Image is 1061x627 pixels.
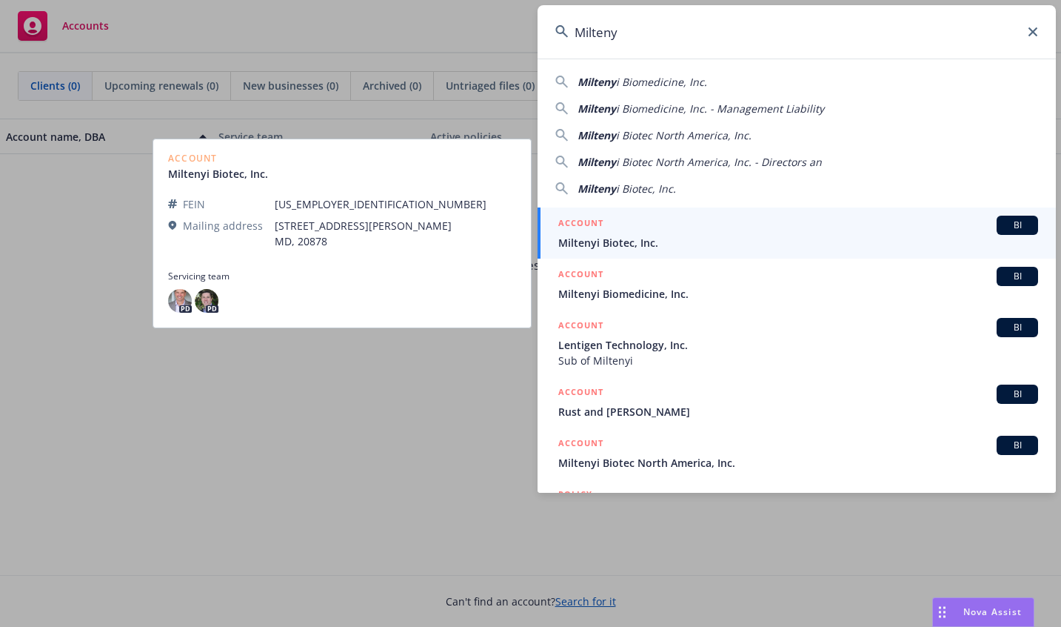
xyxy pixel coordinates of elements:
[616,102,824,116] span: i Biomedicine, Inc. - Management Liability
[578,102,616,116] span: Milteny
[616,75,707,89] span: i Biomedicine, Inc.
[538,479,1056,558] a: POLICY
[558,216,603,233] h5: ACCOUNT
[1003,219,1032,232] span: BI
[1003,388,1032,401] span: BI
[558,404,1038,419] span: Rust and [PERSON_NAME]
[558,455,1038,471] span: Miltenyi Biotec North America, Inc.
[558,487,592,502] h5: POLICY
[578,155,616,169] span: Milteny
[558,267,603,285] h5: ACCOUNT
[1003,321,1032,334] span: BI
[616,128,752,142] span: i Biotec North America, Inc.
[538,259,1056,310] a: ACCOUNTBIMiltenyi Biomedicine, Inc.
[538,5,1056,59] input: Search...
[558,235,1038,251] span: Miltenyi Biotec, Inc.
[578,128,616,142] span: Milteny
[578,182,616,196] span: Milteny
[616,182,676,196] span: i Biotec, Inc.
[558,318,603,336] h5: ACCOUNT
[932,597,1034,627] button: Nova Assist
[616,155,822,169] span: i Biotec North America, Inc. - Directors an
[933,598,951,626] div: Drag to move
[558,436,603,454] h5: ACCOUNT
[1003,270,1032,283] span: BI
[558,286,1038,302] span: Miltenyi Biomedicine, Inc.
[578,75,616,89] span: Milteny
[538,310,1056,376] a: ACCOUNTBILentigen Technology, Inc.Sub of Miltenyi
[558,385,603,402] h5: ACCOUNT
[538,428,1056,479] a: ACCOUNTBIMiltenyi Biotec North America, Inc.
[538,208,1056,259] a: ACCOUNTBIMiltenyi Biotec, Inc.
[538,376,1056,428] a: ACCOUNTBIRust and [PERSON_NAME]
[963,606,1022,618] span: Nova Assist
[558,353,1038,368] span: Sub of Miltenyi
[1003,439,1032,452] span: BI
[558,337,1038,353] span: Lentigen Technology, Inc.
